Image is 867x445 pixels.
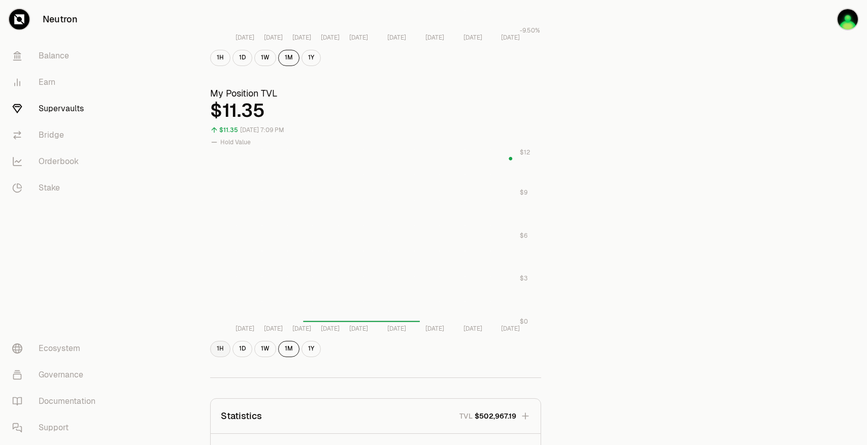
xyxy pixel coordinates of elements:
[254,50,276,66] button: 1W
[278,50,299,66] button: 1M
[475,411,516,421] span: $502,967.19
[501,325,520,333] tspan: [DATE]
[387,325,406,333] tspan: [DATE]
[501,34,520,42] tspan: [DATE]
[321,34,340,42] tspan: [DATE]
[4,388,110,415] a: Documentation
[520,188,527,197] tspan: $9
[264,34,283,42] tspan: [DATE]
[236,325,254,333] tspan: [DATE]
[838,9,858,29] img: Ledger 1 Pass phrase
[4,415,110,441] a: Support
[210,86,541,101] h3: My Position TVL
[387,34,406,42] tspan: [DATE]
[254,341,276,357] button: 1W
[425,34,444,42] tspan: [DATE]
[520,231,527,239] tspan: $6
[4,96,110,122] a: Supervaults
[210,50,230,66] button: 1H
[240,124,284,136] div: [DATE] 7:09 PM
[520,148,530,156] tspan: $12
[520,274,527,282] tspan: $3
[4,43,110,69] a: Balance
[463,34,482,42] tspan: [DATE]
[4,335,110,362] a: Ecosystem
[211,399,541,433] button: StatisticsTVL$502,967.19
[4,69,110,96] a: Earn
[4,148,110,175] a: Orderbook
[321,325,340,333] tspan: [DATE]
[221,409,262,423] p: Statistics
[264,325,283,333] tspan: [DATE]
[463,325,482,333] tspan: [DATE]
[4,175,110,201] a: Stake
[349,325,368,333] tspan: [DATE]
[232,50,252,66] button: 1D
[520,317,528,326] tspan: $0
[292,325,311,333] tspan: [DATE]
[349,34,368,42] tspan: [DATE]
[210,101,541,121] div: $11.35
[278,341,299,357] button: 1M
[302,50,321,66] button: 1Y
[302,341,321,357] button: 1Y
[292,34,311,42] tspan: [DATE]
[219,124,238,136] div: $11.35
[425,325,444,333] tspan: [DATE]
[236,34,254,42] tspan: [DATE]
[4,122,110,148] a: Bridge
[520,26,540,35] tspan: -9.50%
[210,341,230,357] button: 1H
[232,341,252,357] button: 1D
[220,138,251,146] span: Hold Value
[4,362,110,388] a: Governance
[459,411,473,421] p: TVL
